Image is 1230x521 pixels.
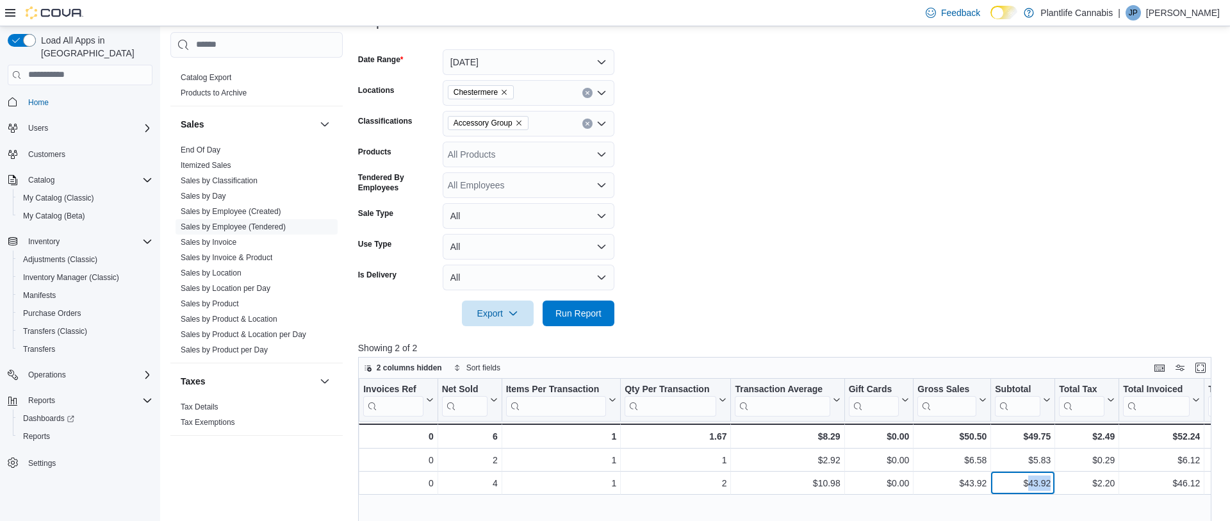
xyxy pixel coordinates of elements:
[18,270,152,285] span: Inventory Manager (Classic)
[23,120,152,136] span: Users
[23,456,61,471] a: Settings
[23,326,87,336] span: Transfers (Classic)
[181,237,236,247] span: Sales by Invoice
[18,252,102,267] a: Adjustments (Classic)
[363,383,433,416] button: Invoices Ref
[181,269,242,277] a: Sales by Location
[170,142,343,363] div: Sales
[23,234,152,249] span: Inventory
[358,208,393,219] label: Sale Type
[358,342,1220,354] p: Showing 2 of 2
[441,383,487,416] div: Net Sold
[3,453,158,472] button: Settings
[995,429,1051,444] div: $49.75
[13,409,158,427] a: Dashboards
[18,252,152,267] span: Adjustments (Classic)
[735,452,840,468] div: $2.92
[1123,452,1200,468] div: $6.12
[28,175,54,185] span: Catalog
[941,6,980,19] span: Feedback
[735,429,840,444] div: $8.29
[625,452,726,468] div: 1
[506,476,617,491] div: 1
[596,180,607,190] button: Open list of options
[181,73,231,82] a: Catalog Export
[18,190,152,206] span: My Catalog (Classic)
[18,324,152,339] span: Transfers (Classic)
[23,254,97,265] span: Adjustments (Classic)
[506,452,617,468] div: 1
[358,172,438,193] label: Tendered By Employees
[181,176,258,185] a: Sales by Classification
[23,172,60,188] button: Catalog
[181,160,231,170] span: Itemized Sales
[441,429,497,444] div: 6
[1040,5,1113,21] p: Plantlife Cannabis
[363,476,433,491] div: 0
[181,253,272,262] a: Sales by Invoice & Product
[23,367,71,383] button: Operations
[181,88,247,97] a: Products to Archive
[18,429,55,444] a: Reports
[735,383,840,416] button: Transaction Average
[995,476,1051,491] div: $43.92
[317,117,332,132] button: Sales
[13,340,158,358] button: Transfers
[735,383,830,416] div: Transaction Average
[181,330,306,339] a: Sales by Product & Location per Day
[181,315,277,324] a: Sales by Product & Location
[358,85,395,95] label: Locations
[443,49,614,75] button: [DATE]
[3,119,158,137] button: Users
[917,429,987,444] div: $50.50
[454,86,498,99] span: Chestermere
[181,283,270,294] span: Sales by Location per Day
[358,147,391,157] label: Products
[442,452,498,468] div: 2
[23,146,152,162] span: Customers
[1059,383,1104,395] div: Total Tax
[625,383,726,416] button: Qty Per Transaction
[596,149,607,160] button: Open list of options
[1126,5,1141,21] div: Jayden Paul
[3,145,158,163] button: Customers
[181,145,220,155] span: End Of Day
[1059,383,1104,416] div: Total Tax
[995,383,1040,416] div: Subtotal
[28,458,56,468] span: Settings
[28,236,60,247] span: Inventory
[995,452,1051,468] div: $5.83
[13,304,158,322] button: Purchase Orders
[917,383,987,416] button: Gross Sales
[23,172,152,188] span: Catalog
[363,383,423,395] div: Invoices Ref
[23,211,85,221] span: My Catalog (Beta)
[462,301,534,326] button: Export
[448,360,505,376] button: Sort fields
[3,171,158,189] button: Catalog
[18,288,61,303] a: Manifests
[1123,383,1190,416] div: Total Invoiced
[470,301,526,326] span: Export
[13,189,158,207] button: My Catalog (Classic)
[735,476,840,491] div: $10.98
[181,299,239,308] a: Sales by Product
[181,284,270,293] a: Sales by Location per Day
[181,402,218,412] span: Tax Details
[13,322,158,340] button: Transfers (Classic)
[181,207,281,216] a: Sales by Employee (Created)
[582,88,593,98] button: Clear input
[543,301,614,326] button: Run Report
[1129,5,1138,21] span: JP
[18,429,152,444] span: Reports
[3,93,158,112] button: Home
[26,6,83,19] img: Cova
[358,54,404,65] label: Date Range
[23,147,70,162] a: Customers
[448,116,529,130] span: Accessory Group
[1146,5,1220,21] p: [PERSON_NAME]
[358,270,397,280] label: Is Delivery
[18,306,152,321] span: Purchase Orders
[441,383,487,395] div: Net Sold
[1123,429,1200,444] div: $52.24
